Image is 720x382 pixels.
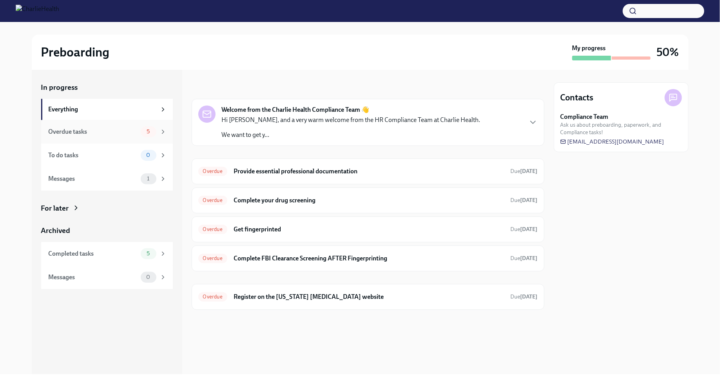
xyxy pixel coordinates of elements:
a: To do tasks0 [41,144,173,167]
strong: [DATE] [521,168,538,175]
a: OverdueComplete your drug screeningDue[DATE] [198,194,538,207]
strong: [DATE] [521,197,538,204]
div: Completed tasks [49,249,138,258]
div: Messages [49,175,138,183]
img: CharlieHealth [16,5,59,17]
div: Overdue tasks [49,127,138,136]
span: July 28th, 2025 08:00 [511,293,538,300]
a: In progress [41,82,173,93]
h6: Provide essential professional documentation [234,167,504,176]
span: August 4th, 2025 08:00 [511,255,538,262]
span: July 31st, 2025 08:00 [511,167,538,175]
strong: [DATE] [521,255,538,262]
h4: Contacts [560,92,594,104]
h2: Preboarding [41,44,110,60]
strong: [DATE] [521,226,538,233]
span: 5 [142,251,154,256]
div: Messages [49,273,138,282]
div: For later [41,203,69,213]
a: OverdueGet fingerprintedDue[DATE] [198,223,538,236]
span: Overdue [198,255,227,261]
span: Due [511,255,538,262]
span: Overdue [198,168,227,174]
strong: [DATE] [521,293,538,300]
h6: Complete your drug screening [234,196,504,205]
span: Due [511,226,538,233]
a: Messages1 [41,167,173,191]
p: Hi [PERSON_NAME], and a very warm welcome from the HR Compliance Team at Charlie Health. [222,116,481,124]
span: Ask us about preboarding, paperwork, and Compliance tasks! [560,121,682,136]
p: We want to get y... [222,131,481,139]
span: August 1st, 2025 08:00 [511,226,538,233]
div: In progress [192,82,229,93]
strong: Welcome from the Charlie Health Compliance Team 👋 [222,106,370,114]
a: OverdueComplete FBI Clearance Screening AFTER FingerprintingDue[DATE] [198,252,538,265]
div: To do tasks [49,151,138,160]
a: OverdueProvide essential professional documentationDue[DATE] [198,165,538,178]
span: Due [511,293,538,300]
a: Overdue tasks5 [41,120,173,144]
h3: 50% [657,45,679,59]
a: Messages0 [41,266,173,289]
span: Overdue [198,197,227,203]
h6: Get fingerprinted [234,225,504,234]
span: Overdue [198,226,227,232]
span: August 1st, 2025 08:00 [511,196,538,204]
strong: My progress [572,44,606,53]
h6: Register on the [US_STATE] [MEDICAL_DATA] website [234,293,504,301]
span: Due [511,168,538,175]
span: 5 [142,129,154,135]
strong: Compliance Team [560,113,609,121]
a: For later [41,203,173,213]
a: Completed tasks5 [41,242,173,266]
a: Everything [41,99,173,120]
a: [EMAIL_ADDRESS][DOMAIN_NAME] [560,138,664,146]
div: Everything [49,105,156,114]
span: Due [511,197,538,204]
span: 0 [141,152,155,158]
span: 1 [142,176,154,182]
span: Overdue [198,294,227,300]
span: 0 [141,274,155,280]
a: Archived [41,226,173,236]
a: OverdueRegister on the [US_STATE] [MEDICAL_DATA] websiteDue[DATE] [198,291,538,303]
h6: Complete FBI Clearance Screening AFTER Fingerprinting [234,254,504,263]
